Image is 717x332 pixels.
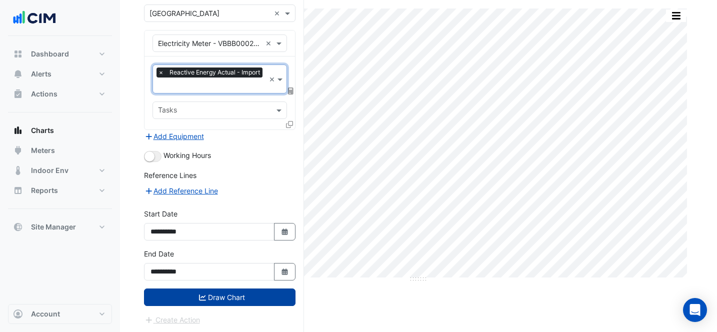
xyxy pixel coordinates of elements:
[13,69,23,79] app-icon: Alerts
[144,248,174,259] label: End Date
[31,145,55,155] span: Meters
[286,120,293,128] span: Clone Favourites and Tasks from this Equipment to other Equipment
[13,222,23,232] app-icon: Site Manager
[8,304,112,324] button: Account
[8,84,112,104] button: Actions
[265,38,274,48] span: Clear
[144,130,204,142] button: Add Equipment
[13,125,23,135] app-icon: Charts
[144,315,200,323] app-escalated-ticket-create-button: Please draw the charts first
[280,227,289,236] fa-icon: Select Date
[31,49,69,59] span: Dashboard
[13,185,23,195] app-icon: Reports
[31,165,68,175] span: Indoor Env
[156,104,177,117] div: Tasks
[8,160,112,180] button: Indoor Env
[167,67,262,77] span: Reactive Energy Actual - Import
[286,86,295,95] span: Choose Function
[280,267,289,276] fa-icon: Select Date
[12,8,57,28] img: Company Logo
[8,217,112,237] button: Site Manager
[8,180,112,200] button: Reports
[144,208,177,219] label: Start Date
[13,89,23,99] app-icon: Actions
[144,185,218,196] button: Add Reference Line
[8,44,112,64] button: Dashboard
[156,67,165,77] span: ×
[163,151,211,159] span: Working Hours
[31,222,76,232] span: Site Manager
[13,49,23,59] app-icon: Dashboard
[269,74,276,84] span: Clear
[31,89,57,99] span: Actions
[666,9,686,22] button: More Options
[144,288,295,306] button: Draw Chart
[31,69,51,79] span: Alerts
[31,309,60,319] span: Account
[8,120,112,140] button: Charts
[13,145,23,155] app-icon: Meters
[274,8,282,18] span: Clear
[8,140,112,160] button: Meters
[8,64,112,84] button: Alerts
[31,125,54,135] span: Charts
[683,298,707,322] div: Open Intercom Messenger
[31,185,58,195] span: Reports
[13,165,23,175] app-icon: Indoor Env
[144,170,196,180] label: Reference Lines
